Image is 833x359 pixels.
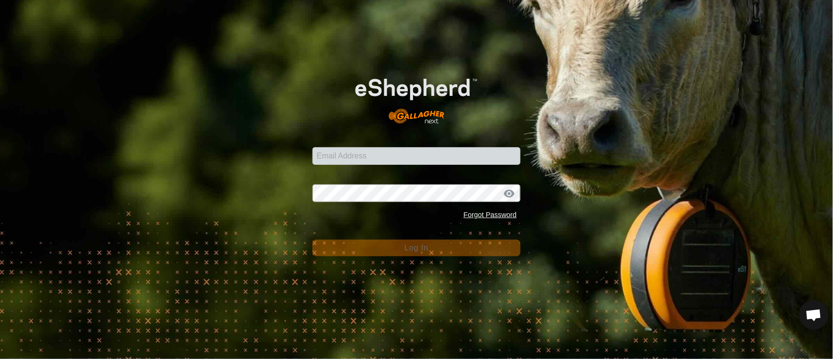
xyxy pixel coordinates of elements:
a: Open chat [799,300,829,330]
a: Forgot Password [463,211,517,219]
img: E-shepherd Logo [333,61,500,132]
button: Log In [312,240,521,256]
span: Log In [404,244,428,252]
input: Email Address [312,147,521,165]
